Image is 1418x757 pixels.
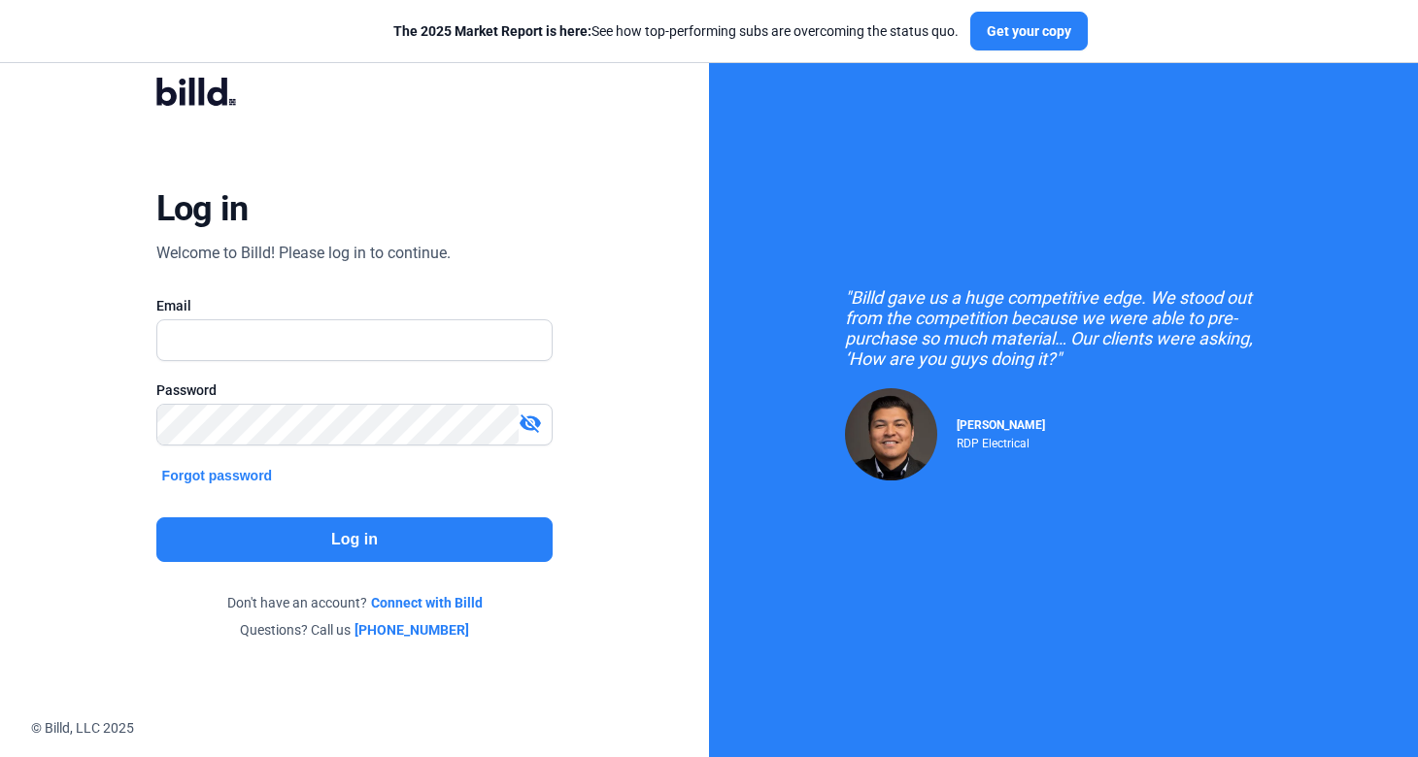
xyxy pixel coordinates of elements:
[156,242,451,265] div: Welcome to Billd! Please log in to continue.
[156,517,554,562] button: Log in
[845,388,937,480] img: Raul Pacheco
[957,432,1045,450] div: RDP Electrical
[393,21,959,41] div: See how top-performing subs are overcoming the status quo.
[156,465,279,486] button: Forgot password
[156,593,554,612] div: Don't have an account?
[156,620,554,640] div: Questions? Call us
[393,23,591,39] span: The 2025 Market Report is here:
[156,296,554,315] div: Email
[371,593,483,612] a: Connect with Billd
[156,187,249,230] div: Log in
[845,287,1282,369] div: "Billd gave us a huge competitive edge. We stood out from the competition because we were able to...
[519,411,542,435] mat-icon: visibility_off
[970,12,1088,50] button: Get your copy
[156,380,554,400] div: Password
[354,620,469,640] a: [PHONE_NUMBER]
[957,418,1045,432] span: [PERSON_NAME]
